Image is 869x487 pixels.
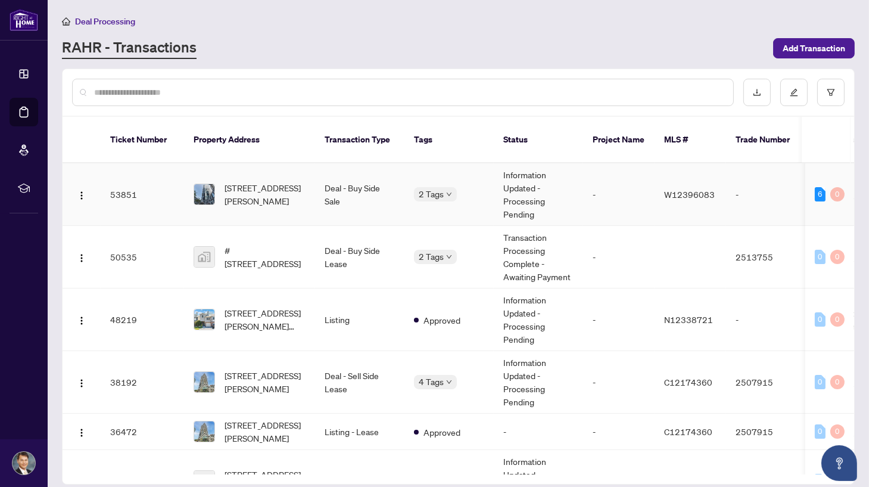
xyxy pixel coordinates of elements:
[72,185,91,204] button: Logo
[815,312,826,327] div: 0
[817,79,845,106] button: filter
[419,250,444,263] span: 2 Tags
[77,379,86,388] img: Logo
[101,414,184,450] td: 36472
[10,9,38,31] img: logo
[194,372,214,392] img: thumbnail-img
[72,373,91,392] button: Logo
[664,189,715,200] span: W12396083
[664,377,712,387] span: C12174360
[315,414,404,450] td: Listing - Lease
[77,428,86,438] img: Logo
[62,17,70,26] span: home
[77,191,86,200] img: Logo
[655,117,726,163] th: MLS #
[225,244,306,270] span: #[STREET_ADDRESS]
[726,163,809,226] td: -
[583,414,655,450] td: -
[494,226,583,289] td: Transaction Processing Complete - Awaiting Payment
[830,424,845,439] div: 0
[726,289,809,351] td: -
[783,39,845,58] span: Add Transaction
[821,445,857,481] button: Open asap
[726,117,809,163] th: Trade Number
[726,414,809,450] td: 2507915
[790,88,798,97] span: edit
[72,247,91,266] button: Logo
[773,38,855,58] button: Add Transaction
[315,117,404,163] th: Transaction Type
[72,422,91,441] button: Logo
[726,351,809,414] td: 2507915
[583,226,655,289] td: -
[225,369,306,395] span: [STREET_ADDRESS][PERSON_NAME]
[753,88,761,97] span: download
[583,289,655,351] td: -
[446,379,452,385] span: down
[815,424,826,439] div: 0
[830,312,845,327] div: 0
[583,351,655,414] td: -
[494,414,583,450] td: -
[315,351,404,414] td: Deal - Sell Side Lease
[583,163,655,226] td: -
[194,421,214,442] img: thumbnail-img
[664,426,712,437] span: C12174360
[583,117,655,163] th: Project Name
[815,250,826,264] div: 0
[423,426,460,439] span: Approved
[62,38,197,59] a: RAHR - Transactions
[101,289,184,351] td: 48219
[494,351,583,414] td: Information Updated - Processing Pending
[13,452,35,474] img: Profile Icon
[743,79,771,106] button: download
[419,375,444,389] span: 4 Tags
[101,226,184,289] td: 50535
[225,418,306,445] span: [STREET_ADDRESS][PERSON_NAME]
[494,117,583,163] th: Status
[446,254,452,260] span: down
[194,247,214,267] img: thumbnail-img
[830,250,845,264] div: 0
[423,314,460,327] span: Approved
[780,79,808,106] button: edit
[815,375,826,389] div: 0
[664,314,713,325] span: N12338721
[77,253,86,263] img: Logo
[815,187,826,201] div: 6
[315,163,404,226] td: Deal - Buy Side Sale
[72,310,91,329] button: Logo
[101,163,184,226] td: 53851
[494,163,583,226] td: Information Updated - Processing Pending
[101,117,184,163] th: Ticket Number
[404,117,494,163] th: Tags
[194,309,214,330] img: thumbnail-img
[101,351,184,414] td: 38192
[77,316,86,325] img: Logo
[315,289,404,351] td: Listing
[830,375,845,389] div: 0
[827,88,835,97] span: filter
[315,226,404,289] td: Deal - Buy Side Lease
[830,187,845,201] div: 0
[225,181,306,207] span: [STREET_ADDRESS][PERSON_NAME]
[184,117,315,163] th: Property Address
[194,184,214,204] img: thumbnail-img
[225,306,306,333] span: [STREET_ADDRESS][PERSON_NAME][PERSON_NAME]
[75,16,135,27] span: Deal Processing
[726,226,809,289] td: 2513755
[494,289,583,351] td: Information Updated - Processing Pending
